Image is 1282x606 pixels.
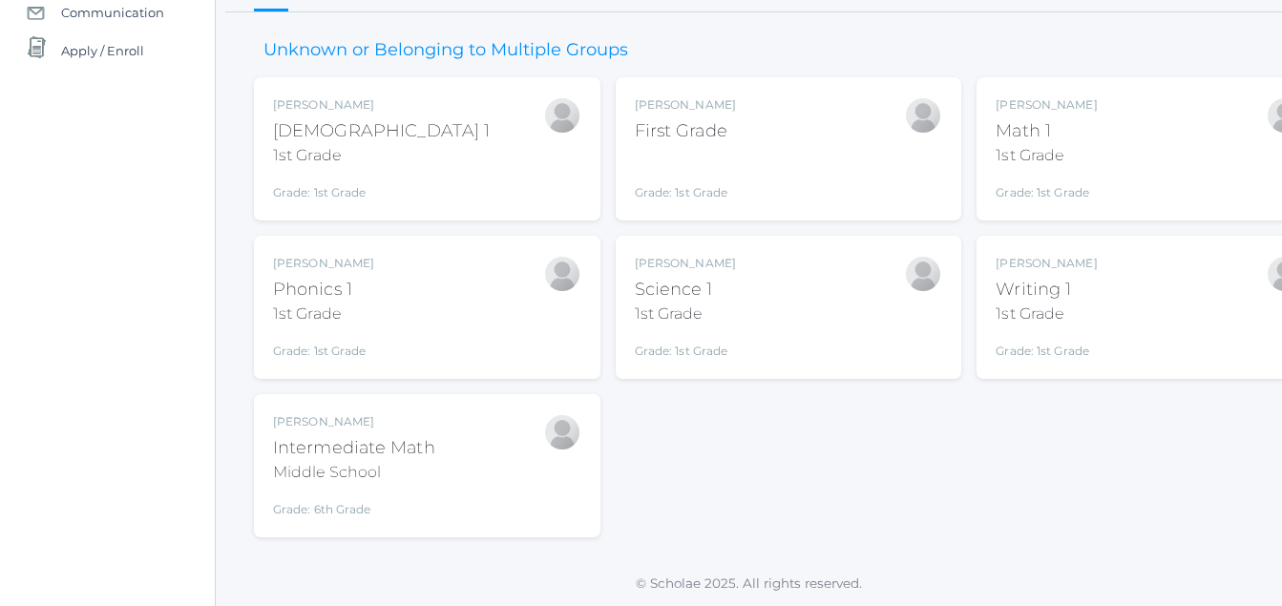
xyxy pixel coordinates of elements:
[273,144,490,167] div: 1st Grade
[996,118,1097,144] div: Math 1
[635,152,736,201] div: Grade: 1st Grade
[635,96,736,114] div: [PERSON_NAME]
[273,255,374,272] div: [PERSON_NAME]
[61,31,144,70] span: Apply / Enroll
[904,255,942,293] div: Bonnie Posey
[635,277,736,303] div: Science 1
[273,303,374,325] div: 1st Grade
[543,255,581,293] div: Bonnie Posey
[273,491,435,518] div: Grade: 6th Grade
[996,96,1097,114] div: [PERSON_NAME]
[273,96,490,114] div: [PERSON_NAME]
[635,333,736,360] div: Grade: 1st Grade
[543,413,581,451] div: Bonnie Posey
[996,333,1097,360] div: Grade: 1st Grade
[904,96,942,135] div: Bonnie Posey
[273,118,490,144] div: [DEMOGRAPHIC_DATA] 1
[273,175,490,201] div: Grade: 1st Grade
[635,303,736,325] div: 1st Grade
[273,435,435,461] div: Intermediate Math
[996,175,1097,201] div: Grade: 1st Grade
[273,413,435,430] div: [PERSON_NAME]
[996,277,1097,303] div: Writing 1
[273,461,435,484] div: Middle School
[254,41,638,60] h3: Unknown or Belonging to Multiple Groups
[635,255,736,272] div: [PERSON_NAME]
[273,333,374,360] div: Grade: 1st Grade
[996,144,1097,167] div: 1st Grade
[216,574,1282,593] p: © Scholae 2025. All rights reserved.
[996,255,1097,272] div: [PERSON_NAME]
[273,277,374,303] div: Phonics 1
[635,118,736,144] div: First Grade
[996,303,1097,325] div: 1st Grade
[543,96,581,135] div: Bonnie Posey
